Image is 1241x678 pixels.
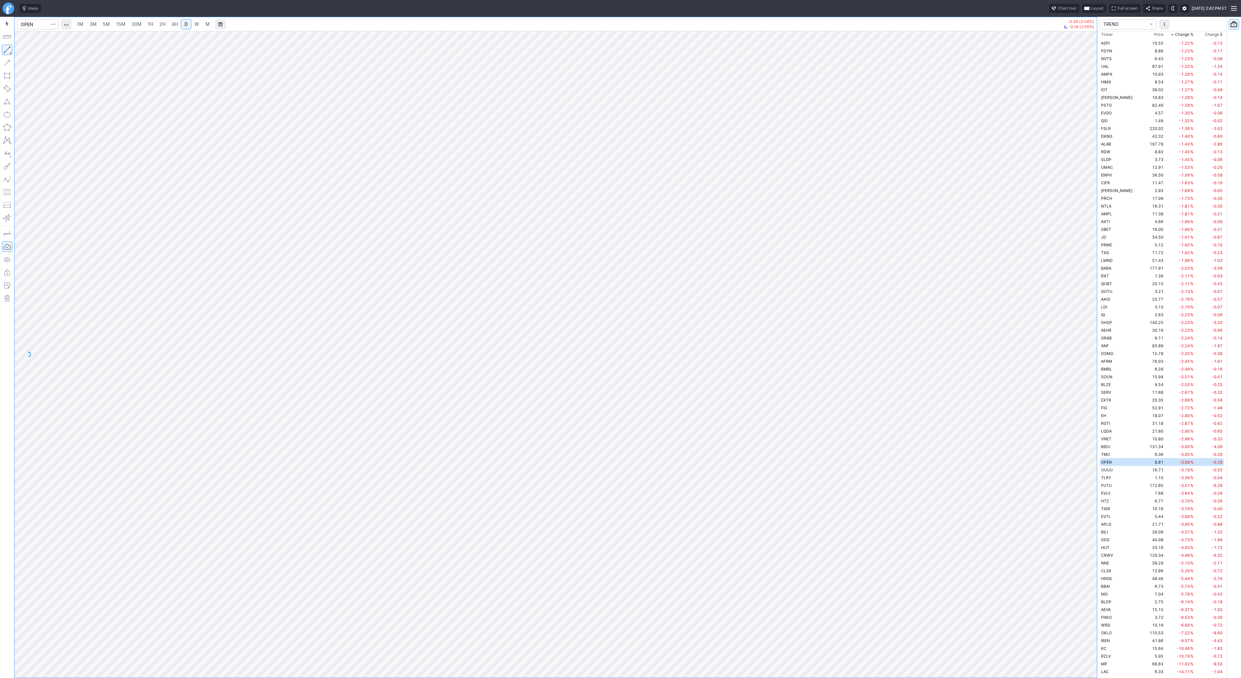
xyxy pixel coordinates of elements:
[1140,148,1165,156] td: 8.83
[2,229,12,239] button: Drawing mode: Single
[1101,111,1112,115] span: EVGO
[1190,157,1193,162] span: %
[1190,312,1193,317] span: %
[1179,80,1190,84] span: -1.27
[1212,87,1223,92] span: -0.49
[1101,211,1112,216] span: AMPL
[1190,48,1193,53] span: %
[2,58,12,68] button: Arrow
[1190,328,1193,333] span: %
[1190,382,1193,387] span: %
[77,21,83,27] span: 1M
[1100,19,1157,29] button: portfolio-watchlist-select
[1190,289,1193,294] span: %
[1159,19,1170,29] button: More
[2,174,12,184] button: Elliott waves
[1101,173,1112,178] span: ENPH
[1190,374,1193,379] span: %
[1212,41,1223,46] span: -0.13
[2,122,12,133] button: Polygon
[1190,204,1193,209] span: %
[1101,196,1112,201] span: PRCH
[1179,188,1190,193] span: -1.68
[1190,188,1193,193] span: %
[1180,4,1189,13] button: Settings
[74,19,86,29] a: 1M
[1101,180,1110,185] span: CIFR
[100,19,113,29] a: 5M
[1179,142,1190,146] span: -1.43
[1140,295,1165,303] td: 25.77
[1179,196,1190,201] span: -1.73
[1190,235,1193,240] span: %
[1190,242,1193,247] span: %
[2,70,12,81] button: Rectangle
[1212,56,1223,61] span: -0.08
[1101,204,1111,209] span: NTLA
[3,3,14,14] a: Finviz.com
[90,21,97,27] span: 3M
[1190,118,1193,123] span: %
[1190,173,1193,178] span: %
[1212,157,1223,162] span: -0.06
[1140,241,1165,249] td: 5.12
[1179,48,1190,53] span: -1.23
[2,293,12,304] button: Remove all autosaved drawings
[1179,219,1190,224] span: -1.89
[1179,320,1190,325] span: -2.23
[1179,250,1190,255] span: -1.92
[1140,311,1165,318] td: 2.63
[1179,64,1190,69] span: -1.25
[1101,235,1106,240] span: JD
[1101,320,1112,325] span: SHOP
[1212,374,1223,379] span: -0.41
[1109,4,1140,13] button: Full screen
[1212,312,1223,317] span: -0.06
[1140,194,1165,202] td: 17.09
[1190,227,1193,232] span: %
[1101,134,1112,139] span: DKNG
[1140,109,1165,117] td: 4.57
[1069,25,1094,29] span: -0.18 (2.06%)
[1101,351,1113,356] span: DOMO
[1212,80,1223,84] span: -0.11
[1140,86,1165,93] td: 38.02
[1179,126,1190,131] span: -1.36
[1179,72,1190,77] span: -1.26
[1168,4,1177,13] button: Toggle dark mode
[1103,21,1147,27] span: TREND
[1101,250,1109,255] span: TXG
[1190,149,1193,154] span: %
[1082,4,1106,13] button: Layout
[1179,281,1190,286] span: -2.11
[1190,196,1193,201] span: %
[215,19,226,29] button: Range
[1190,367,1193,371] span: %
[1212,180,1223,185] span: -0.19
[1140,210,1165,218] td: 11.38
[1140,287,1165,295] td: 3.21
[1212,297,1223,302] span: -0.57
[1154,31,1163,38] div: Price
[1101,258,1113,263] span: LMND
[1140,280,1165,287] td: 20.15
[2,242,12,252] button: Drawings Autosave: On
[1140,357,1165,365] td: 76.03
[1101,48,1112,53] span: PDYN
[1179,382,1190,387] span: -2.55
[2,83,12,94] button: Rotated rectangle
[1190,165,1193,170] span: %
[1101,87,1108,92] span: IOT
[1190,274,1193,278] span: %
[1140,272,1165,280] td: 1.39
[1190,281,1193,286] span: %
[1212,149,1223,154] span: -0.13
[49,19,58,29] button: Search
[1179,87,1190,92] span: -1.27
[1140,171,1165,179] td: 36.50
[1179,180,1190,185] span: -1.63
[1212,173,1223,178] span: -0.58
[159,21,165,27] span: 2H
[1179,297,1190,302] span: -2.16
[1190,87,1193,92] span: %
